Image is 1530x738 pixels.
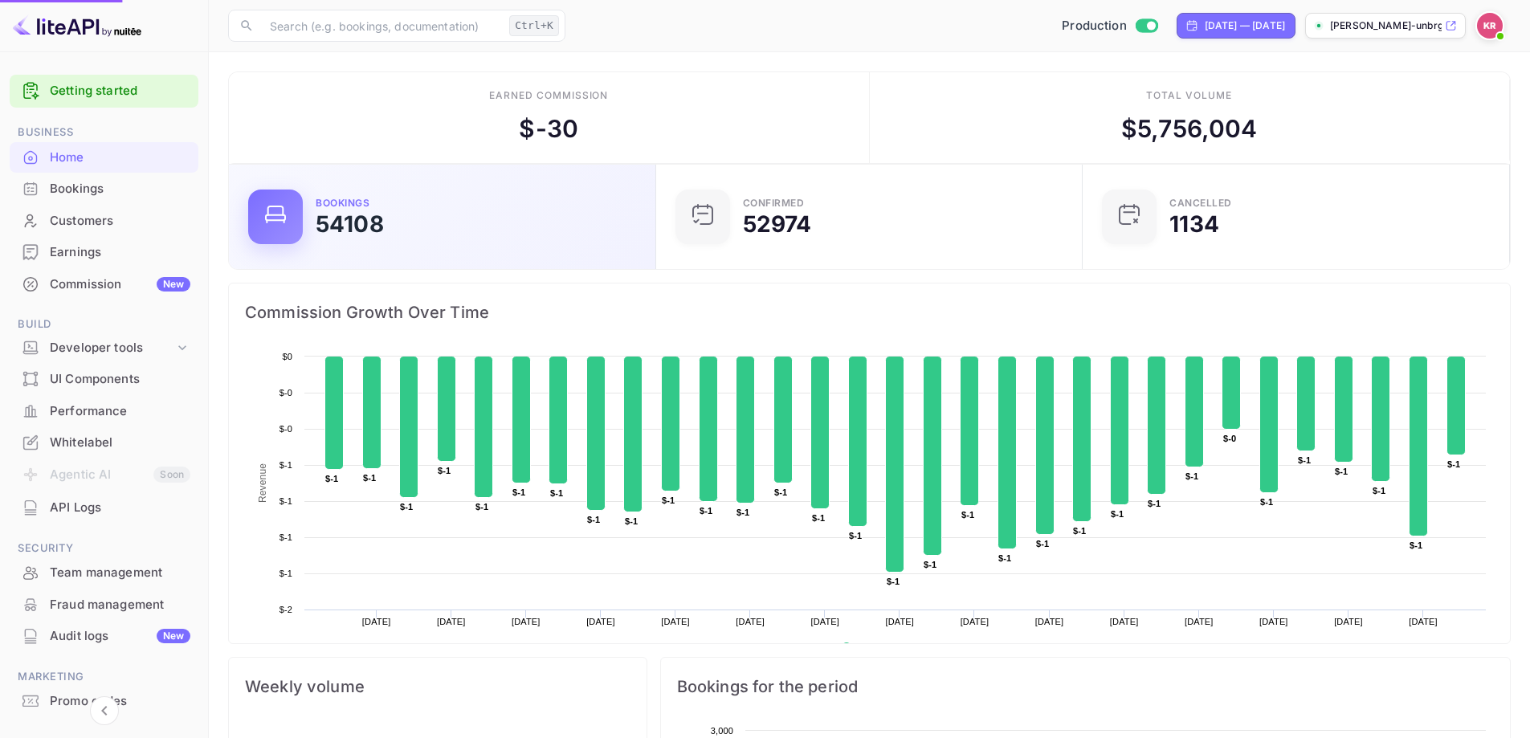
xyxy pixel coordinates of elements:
div: Fraud management [10,589,198,621]
a: Getting started [50,82,190,100]
div: API Logs [50,499,190,517]
text: [DATE] [1409,617,1438,626]
span: Business [10,124,198,141]
text: [DATE] [1110,617,1139,626]
a: Bookings [10,173,198,203]
text: $-0 [279,388,292,398]
div: Performance [50,402,190,421]
a: Audit logsNew [10,621,198,650]
text: $-1 [438,466,451,475]
input: Search (e.g. bookings, documentation) [260,10,503,42]
div: Promo codes [50,692,190,711]
a: API Logs [10,492,198,522]
div: Bookings [10,173,198,205]
a: Team management [10,557,198,587]
text: $-1 [1148,499,1161,508]
div: Bookings [316,198,369,208]
text: $-1 [924,560,936,569]
text: $-1 [587,515,600,524]
span: Marketing [10,668,198,686]
div: Customers [50,212,190,230]
div: 54108 [316,213,384,235]
div: Whitelabel [10,427,198,459]
span: Build [10,316,198,333]
text: $-1 [1298,455,1311,465]
div: New [157,629,190,643]
div: Fraud management [50,596,190,614]
text: $-1 [279,569,292,578]
text: $-1 [700,506,712,516]
div: Whitelabel [50,434,190,452]
text: $-1 [550,488,563,498]
text: Revenue [257,463,268,503]
text: $-2 [279,605,292,614]
div: Earnings [10,237,198,268]
div: CommissionNew [10,269,198,300]
div: Home [10,142,198,173]
div: Performance [10,396,198,427]
text: [DATE] [362,617,391,626]
div: UI Components [10,364,198,395]
text: [DATE] [810,617,839,626]
span: Weekly volume [245,674,630,699]
text: $-1 [279,532,292,542]
a: Home [10,142,198,172]
span: Production [1062,17,1127,35]
text: $-1 [887,577,900,586]
text: $-1 [736,508,749,517]
text: $-1 [1111,509,1124,519]
span: Security [10,540,198,557]
div: UI Components [50,370,190,389]
text: $-1 [1373,486,1385,495]
div: $ -30 [519,111,578,147]
text: $-1 [961,510,974,520]
text: $-1 [512,487,525,497]
div: New [157,277,190,292]
div: Home [50,149,190,167]
span: Commission Growth Over Time [245,300,1494,325]
div: Developer tools [50,339,174,357]
div: Total volume [1146,88,1232,103]
text: [DATE] [1259,617,1288,626]
text: $-1 [662,495,675,505]
div: 52974 [743,213,812,235]
text: $-1 [1410,540,1422,550]
div: $ 5,756,004 [1121,111,1258,147]
div: Promo codes [10,686,198,717]
div: Earned commission [489,88,608,103]
text: $-1 [363,473,376,483]
a: Earnings [10,237,198,267]
div: [DATE] — [DATE] [1205,18,1285,33]
text: [DATE] [961,617,989,626]
img: LiteAPI logo [13,13,141,39]
a: CommissionNew [10,269,198,299]
text: $-1 [1335,467,1348,476]
text: $-1 [625,516,638,526]
text: $-1 [998,553,1011,563]
text: Revenue [857,642,898,654]
a: Whitelabel [10,427,198,457]
text: [DATE] [1035,617,1064,626]
div: Team management [50,564,190,582]
text: $-1 [1260,497,1273,507]
a: Customers [10,206,198,235]
div: Confirmed [743,198,805,208]
div: Developer tools [10,334,198,362]
div: Commission [50,275,190,294]
div: CANCELLED [1169,198,1232,208]
text: $-1 [400,502,413,512]
div: Audit logsNew [10,621,198,652]
text: $-1 [774,487,787,497]
div: API Logs [10,492,198,524]
a: Fraud management [10,589,198,619]
text: $-1 [1073,526,1086,536]
div: Bookings [50,180,190,198]
span: Bookings for the period [677,674,1494,699]
text: [DATE] [886,617,915,626]
text: [DATE] [437,617,466,626]
a: Promo codes [10,686,198,716]
div: 1134 [1169,213,1219,235]
img: Kobus Roux [1477,13,1503,39]
text: [DATE] [512,617,541,626]
div: Ctrl+K [509,15,559,36]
